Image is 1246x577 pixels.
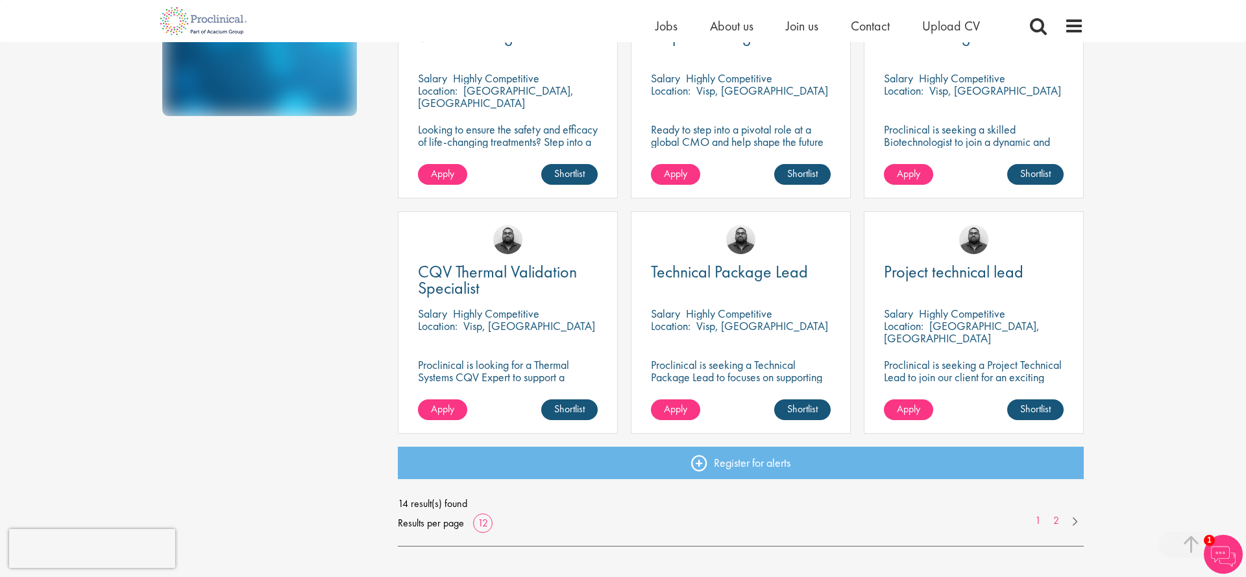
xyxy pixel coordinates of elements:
[884,318,1040,346] p: [GEOGRAPHIC_DATA], [GEOGRAPHIC_DATA]
[493,225,522,254] img: Ashley Bennett
[453,306,539,321] p: Highly Competitive
[1204,535,1243,574] img: Chatbot
[884,261,1023,283] span: Project technical lead
[418,83,458,98] span: Location:
[651,306,680,321] span: Salary
[541,399,598,420] a: Shortlist
[651,164,700,185] a: Apply
[651,359,831,420] p: Proclinical is seeking a Technical Package Lead to focuses on supporting the integration of mecha...
[398,513,464,533] span: Results per page
[919,306,1005,321] p: Highly Competitive
[1007,399,1064,420] a: Shortlist
[9,529,175,568] iframe: reCAPTCHA
[710,18,753,34] a: About us
[922,18,980,34] a: Upload CV
[418,306,447,321] span: Salary
[1007,164,1064,185] a: Shortlist
[418,261,577,299] span: CQV Thermal Validation Specialist
[919,71,1005,86] p: Highly Competitive
[696,318,828,333] p: Visp, [GEOGRAPHIC_DATA]
[418,264,598,296] a: CQV Thermal Validation Specialist
[651,318,690,333] span: Location:
[453,71,539,86] p: Highly Competitive
[884,164,933,185] a: Apply
[418,318,458,333] span: Location:
[884,399,933,420] a: Apply
[651,261,808,283] span: Technical Package Lead
[418,123,598,197] p: Looking to ensure the safety and efficacy of life-changing treatments? Step into a key role with ...
[897,167,920,180] span: Apply
[1047,513,1066,528] a: 2
[774,164,831,185] a: Shortlist
[463,318,595,333] p: Visp, [GEOGRAPHIC_DATA]
[686,71,772,86] p: Highly Competitive
[418,399,467,420] a: Apply
[651,83,690,98] span: Location:
[786,18,818,34] a: Join us
[664,402,687,416] span: Apply
[418,83,574,110] p: [GEOGRAPHIC_DATA], [GEOGRAPHIC_DATA]
[884,264,1064,280] a: Project technical lead
[959,225,988,254] img: Ashley Bennett
[696,83,828,98] p: Visp, [GEOGRAPHIC_DATA]
[418,29,598,45] a: Validation Engineer
[651,123,831,160] p: Ready to step into a pivotal role at a global CMO and help shape the future of healthcare manufac...
[884,83,923,98] span: Location:
[884,306,913,321] span: Salary
[686,306,772,321] p: Highly Competitive
[398,447,1084,479] a: Register for alerts
[651,399,700,420] a: Apply
[774,399,831,420] a: Shortlist
[431,402,454,416] span: Apply
[884,29,1064,45] a: Biotechnologist
[418,359,598,395] p: Proclinical is looking for a Thermal Systems CQV Expert to support a project-based assignment.
[651,29,831,45] a: Bioprocess Engineer
[418,164,467,185] a: Apply
[651,71,680,86] span: Salary
[655,18,678,34] a: Jobs
[651,264,831,280] a: Technical Package Lead
[851,18,890,34] a: Contact
[884,359,1064,395] p: Proclinical is seeking a Project Technical Lead to join our client for an exciting contract role.
[884,318,923,333] span: Location:
[664,167,687,180] span: Apply
[897,402,920,416] span: Apply
[726,225,755,254] img: Ashley Bennett
[398,494,1084,513] span: 14 result(s) found
[541,164,598,185] a: Shortlist
[929,83,1061,98] p: Visp, [GEOGRAPHIC_DATA]
[473,516,493,530] a: 12
[1029,513,1047,528] a: 1
[884,71,913,86] span: Salary
[1204,535,1215,546] span: 1
[431,167,454,180] span: Apply
[884,123,1064,160] p: Proclinical is seeking a skilled Biotechnologist to join a dynamic and innovative team on a contr...
[418,71,447,86] span: Salary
